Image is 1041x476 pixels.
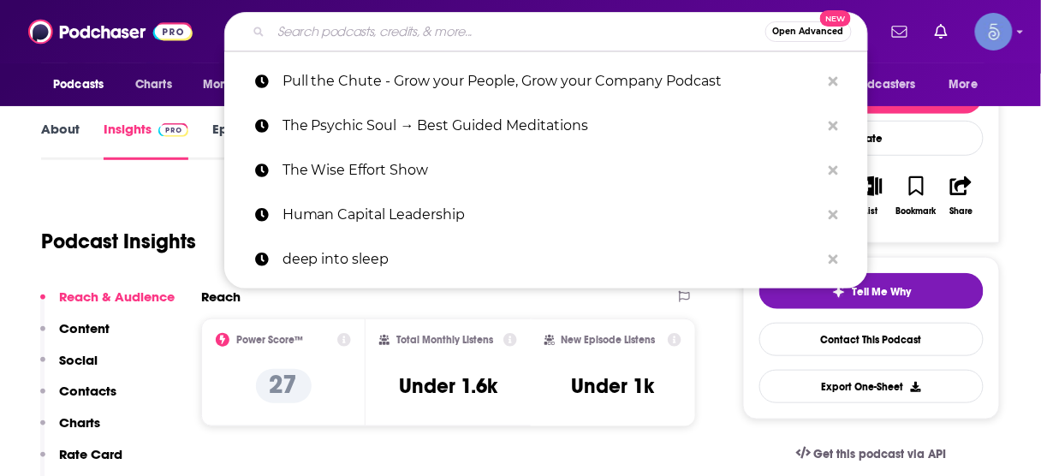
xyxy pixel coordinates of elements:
[885,17,914,46] a: Show notifications dropdown
[158,123,188,137] img: Podchaser Pro
[283,104,820,148] p: The Psychic Soul → Best Guided Meditations
[937,68,1000,101] button: open menu
[212,121,297,160] a: Episodes223
[271,18,765,45] input: Search podcasts, credits, & more...
[928,17,955,46] a: Show notifications dropdown
[236,334,303,346] h2: Power Score™
[224,193,868,237] a: Human Capital Leadership
[59,320,110,336] p: Content
[191,68,286,101] button: open menu
[40,289,175,320] button: Reach & Audience
[849,165,894,227] button: List
[59,446,122,462] p: Rate Card
[40,352,98,384] button: Social
[396,334,493,346] h2: Total Monthly Listens
[40,414,100,446] button: Charts
[823,68,941,101] button: open menu
[759,370,984,403] button: Export One-Sheet
[975,13,1013,51] button: Show profile menu
[834,73,916,97] span: For Podcasters
[224,148,868,193] a: The Wise Effort Show
[224,104,868,148] a: The Psychic Soul → Best Guided Meditations
[41,229,196,254] h1: Podcast Insights
[773,27,844,36] span: Open Advanced
[104,121,188,160] a: InsightsPodchaser Pro
[224,237,868,282] a: deep into sleep
[759,323,984,356] a: Contact This Podcast
[41,121,80,160] a: About
[256,369,312,403] p: 27
[203,73,264,97] span: Monitoring
[820,10,851,27] span: New
[28,15,193,48] img: Podchaser - Follow, Share and Rate Podcasts
[59,352,98,368] p: Social
[949,73,979,97] span: More
[949,206,973,217] div: Share
[59,383,116,399] p: Contacts
[53,73,104,97] span: Podcasts
[283,237,820,282] p: deep into sleep
[894,165,938,227] button: Bookmark
[224,59,868,104] a: Pull the Chute - Grow your People, Grow your Company Podcast
[283,193,820,237] p: Human Capital Leadership
[41,68,126,101] button: open menu
[283,59,820,104] p: Pull the Chute - Grow your People, Grow your Company Podcast
[865,206,878,217] div: List
[124,68,182,101] a: Charts
[975,13,1013,51] span: Logged in as Spiral5-G1
[224,12,868,51] div: Search podcasts, credits, & more...
[40,383,116,414] button: Contacts
[759,273,984,309] button: tell me why sparkleTell Me Why
[283,148,820,193] p: The Wise Effort Show
[782,433,961,475] a: Get this podcast via API
[135,73,172,97] span: Charts
[853,285,912,299] span: Tell Me Why
[59,414,100,431] p: Charts
[814,447,947,461] span: Get this podcast via API
[832,285,846,299] img: tell me why sparkle
[759,121,984,156] div: Rate
[40,320,110,352] button: Content
[571,373,654,399] h3: Under 1k
[59,289,175,305] p: Reach & Audience
[201,289,241,305] h2: Reach
[562,334,656,346] h2: New Episode Listens
[765,21,852,42] button: Open AdvancedNew
[975,13,1013,51] img: User Profile
[939,165,984,227] button: Share
[399,373,497,399] h3: Under 1.6k
[896,206,937,217] div: Bookmark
